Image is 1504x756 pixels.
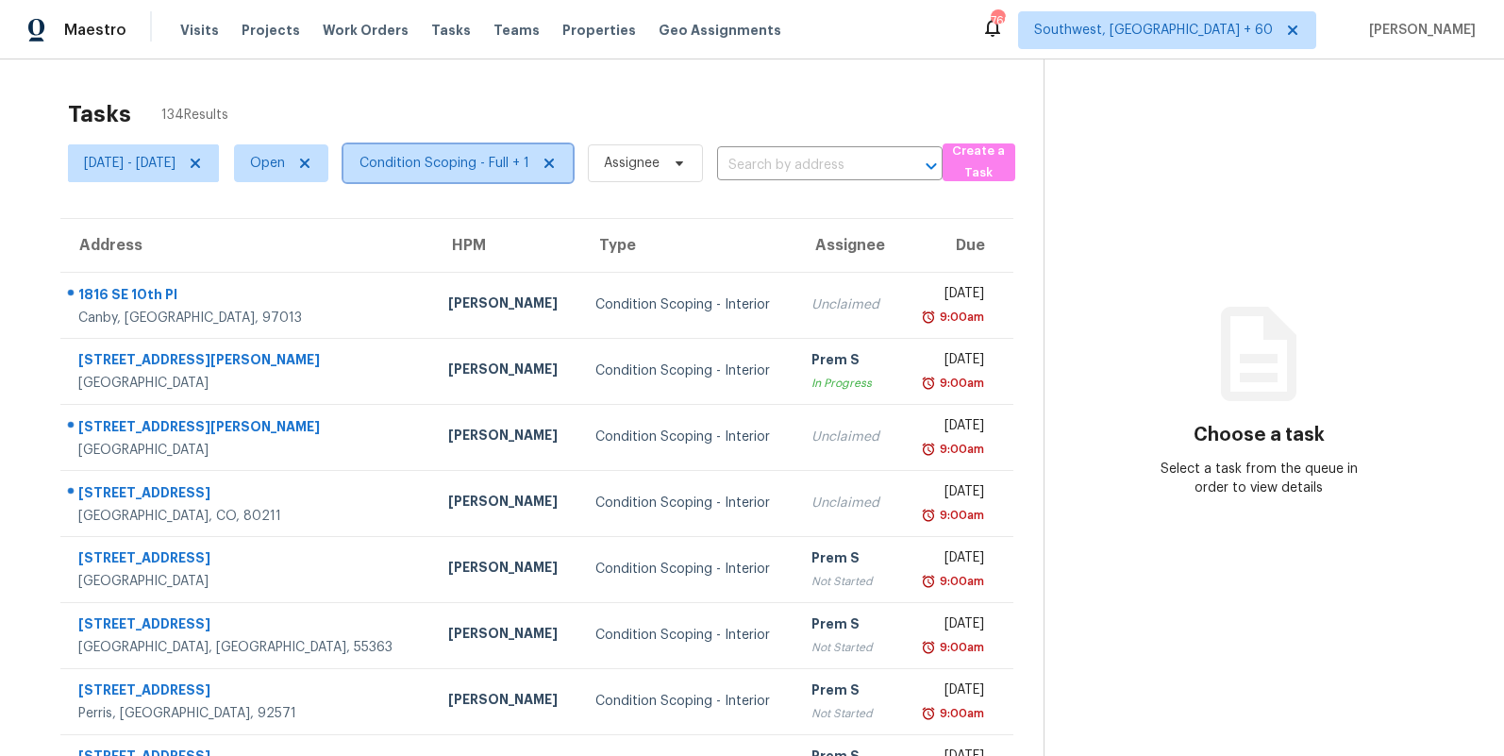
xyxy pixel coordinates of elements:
[921,572,936,591] img: Overdue Alarm Icon
[580,219,796,272] th: Type
[78,704,418,723] div: Perris, [GEOGRAPHIC_DATA], 92571
[921,308,936,327] img: Overdue Alarm Icon
[250,154,285,173] span: Open
[448,294,565,317] div: [PERSON_NAME]
[914,680,983,704] div: [DATE]
[811,374,885,393] div: In Progress
[914,284,983,308] div: [DATE]
[78,507,418,526] div: [GEOGRAPHIC_DATA], CO, 80211
[921,506,936,525] img: Overdue Alarm Icon
[78,309,418,328] div: Canby, [GEOGRAPHIC_DATA], 97013
[717,151,890,180] input: Search by address
[493,21,540,40] span: Teams
[936,704,984,723] div: 9:00am
[78,374,418,393] div: [GEOGRAPHIC_DATA]
[595,560,781,579] div: Condition Scoping - Interior
[448,360,565,383] div: [PERSON_NAME]
[811,614,885,638] div: Prem S
[921,440,936,459] img: Overdue Alarm Icon
[78,285,418,309] div: 1816 SE 10th Pl
[180,21,219,40] span: Visits
[242,21,300,40] span: Projects
[60,219,433,272] th: Address
[604,154,660,173] span: Assignee
[936,308,984,327] div: 9:00am
[78,614,418,638] div: [STREET_ADDRESS]
[78,548,418,572] div: [STREET_ADDRESS]
[595,428,781,446] div: Condition Scoping - Interior
[78,350,418,374] div: [STREET_ADDRESS][PERSON_NAME]
[161,106,228,125] span: 134 Results
[811,428,885,446] div: Unclaimed
[448,624,565,647] div: [PERSON_NAME]
[595,494,781,512] div: Condition Scoping - Interior
[64,21,126,40] span: Maestro
[811,295,885,314] div: Unclaimed
[78,638,418,657] div: [GEOGRAPHIC_DATA], [GEOGRAPHIC_DATA], 55363
[936,638,984,657] div: 9:00am
[914,350,983,374] div: [DATE]
[921,704,936,723] img: Overdue Alarm Icon
[914,416,983,440] div: [DATE]
[936,440,984,459] div: 9:00am
[659,21,781,40] span: Geo Assignments
[448,558,565,581] div: [PERSON_NAME]
[921,638,936,657] img: Overdue Alarm Icon
[595,361,781,380] div: Condition Scoping - Interior
[914,548,983,572] div: [DATE]
[1034,21,1273,40] span: Southwest, [GEOGRAPHIC_DATA] + 60
[936,572,984,591] div: 9:00am
[84,154,175,173] span: [DATE] - [DATE]
[914,614,983,638] div: [DATE]
[78,572,418,591] div: [GEOGRAPHIC_DATA]
[68,105,131,124] h2: Tasks
[811,680,885,704] div: Prem S
[811,494,885,512] div: Unclaimed
[952,141,1005,184] span: Create a Task
[796,219,900,272] th: Assignee
[936,374,984,393] div: 9:00am
[943,143,1014,181] button: Create a Task
[78,417,418,441] div: [STREET_ADDRESS][PERSON_NAME]
[811,548,885,572] div: Prem S
[1362,21,1476,40] span: [PERSON_NAME]
[595,626,781,645] div: Condition Scoping - Interior
[1194,426,1325,445] h3: Choose a task
[1151,460,1366,497] div: Select a task from the queue in order to view details
[899,219,1012,272] th: Due
[78,483,418,507] div: [STREET_ADDRESS]
[991,11,1004,30] div: 769
[448,426,565,449] div: [PERSON_NAME]
[562,21,636,40] span: Properties
[921,374,936,393] img: Overdue Alarm Icon
[448,492,565,515] div: [PERSON_NAME]
[359,154,529,173] span: Condition Scoping - Full + 1
[914,482,983,506] div: [DATE]
[811,572,885,591] div: Not Started
[811,704,885,723] div: Not Started
[811,350,885,374] div: Prem S
[595,692,781,711] div: Condition Scoping - Interior
[323,21,409,40] span: Work Orders
[448,690,565,714] div: [PERSON_NAME]
[811,638,885,657] div: Not Started
[78,680,418,704] div: [STREET_ADDRESS]
[78,441,418,460] div: [GEOGRAPHIC_DATA]
[433,219,580,272] th: HPM
[431,24,471,37] span: Tasks
[918,153,944,179] button: Open
[936,506,984,525] div: 9:00am
[595,295,781,314] div: Condition Scoping - Interior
